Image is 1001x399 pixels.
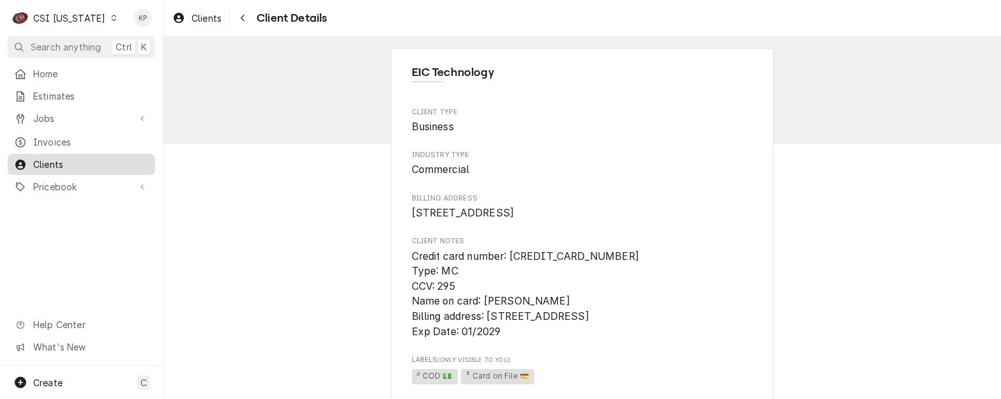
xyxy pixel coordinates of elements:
[412,249,753,340] span: Client Notes
[11,9,29,27] div: CSI Kentucky's Avatar
[8,176,155,197] a: Go to Pricebook
[8,132,155,153] a: Invoices
[33,340,147,354] span: What's New
[8,86,155,107] a: Estimates
[412,236,753,246] span: Client Notes
[412,64,753,81] span: Name
[33,11,105,25] div: CSI [US_STATE]
[412,121,454,133] span: Business
[412,193,753,221] div: Billing Address
[192,11,222,25] span: Clients
[253,10,327,27] span: Client Details
[33,135,149,149] span: Invoices
[412,367,753,386] span: [object Object]
[8,336,155,358] a: Go to What's New
[412,369,458,384] span: ² COD 💵
[33,158,149,171] span: Clients
[33,89,149,103] span: Estimates
[437,356,509,363] span: (Only Visible to You)
[33,377,63,388] span: Create
[412,162,753,177] span: Industry Type
[31,40,101,54] span: Search anything
[8,63,155,84] a: Home
[412,119,753,135] span: Client Type
[33,67,149,80] span: Home
[412,355,753,386] div: [object Object]
[412,207,515,219] span: [STREET_ADDRESS]
[412,193,753,204] span: Billing Address
[167,8,227,29] a: Clients
[8,314,155,335] a: Go to Help Center
[461,369,534,384] span: ³ Card on File 💳
[8,154,155,175] a: Clients
[412,236,753,339] div: Client Notes
[412,64,753,91] div: Client Information
[134,9,152,27] div: KP
[232,8,253,28] button: Navigate back
[33,180,130,193] span: Pricebook
[412,107,753,117] span: Client Type
[141,40,147,54] span: K
[140,376,147,389] span: C
[8,108,155,129] a: Go to Jobs
[33,112,130,125] span: Jobs
[412,150,753,177] div: Industry Type
[33,318,147,331] span: Help Center
[412,250,639,338] span: Credit card number: [CREDIT_CARD_NUMBER] Type: MC CCV: 295 Name on card: [PERSON_NAME] Billing ad...
[412,150,753,160] span: Industry Type
[116,40,132,54] span: Ctrl
[412,355,753,365] span: Labels
[134,9,152,27] div: Kym Parson's Avatar
[412,206,753,221] span: Billing Address
[412,163,470,176] span: Commercial
[412,107,753,135] div: Client Type
[8,36,155,58] button: Search anythingCtrlK
[11,9,29,27] div: C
